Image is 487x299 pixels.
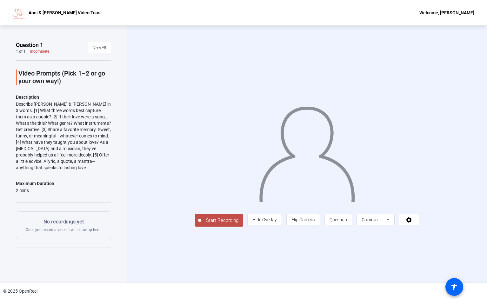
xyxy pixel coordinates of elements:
div: Describe [PERSON_NAME] & [PERSON_NAME] in 3 words. [1] What three words best capture them as a co... [16,101,111,171]
img: overlay [258,101,356,202]
button: View All [88,42,111,53]
img: OpenReel logo [13,6,25,19]
button: Question [324,214,352,225]
span: Camera [362,217,378,222]
span: Question 1 [16,41,43,49]
p: Video Prompts (Pick 1–2 or go your own way!) [18,70,111,85]
span: Question [330,217,347,222]
div: Maximum Duration [16,180,54,187]
div: 2 mins [16,187,54,194]
p: No recordings yet [26,218,101,226]
mat-icon: accessibility [450,283,458,291]
span: Flip Camera [291,217,315,222]
span: View All [93,43,106,52]
div: 1 of 1 [16,49,26,54]
div: Once you record a video it will show up here. [26,218,101,232]
span: Hide Overlay [252,217,277,222]
button: Start Recording [195,214,243,227]
div: Welcome, [PERSON_NAME] [419,9,474,17]
span: Start Recording [201,217,243,224]
p: Description [16,93,111,101]
button: Hide Overlay [247,214,282,225]
button: Flip Camera [286,214,320,225]
div: Incomplete [30,49,49,54]
div: © 2025 OpenReel [3,288,37,295]
p: Anni & [PERSON_NAME] Video Toast [29,9,102,17]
